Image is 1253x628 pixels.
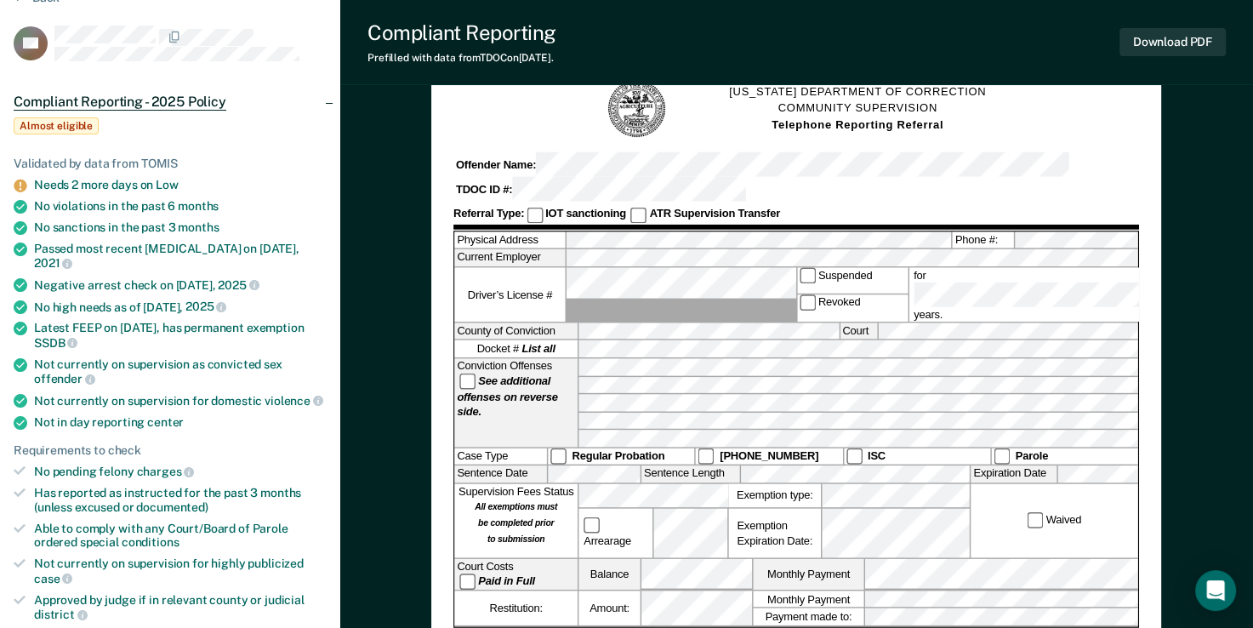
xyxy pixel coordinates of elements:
[650,208,780,220] strong: ATR Supervision Transfer
[1119,28,1226,56] button: Download PDF
[729,483,821,506] label: Exemption type:
[840,323,877,340] label: Court
[527,207,543,223] input: IOT sanctioning
[455,448,547,465] div: Case Type
[34,372,95,385] span: offender
[545,208,626,220] strong: IOT sanctioning
[178,199,219,213] span: months
[868,449,886,461] strong: ISC
[453,208,524,220] strong: Referral Type:
[218,278,259,292] span: 2025
[34,557,327,585] div: Not currently on supervision for highly publicized
[455,249,566,266] label: Current Employer
[137,465,195,478] span: charges
[34,178,327,192] div: Needs 2 more days on Low
[34,393,327,408] div: Not currently on supervision for domestic
[367,52,556,64] div: Prefilled with data from TDOC on [DATE] .
[475,501,557,545] strong: All exemptions must be completed prior to submission
[34,277,327,293] div: Negative arrest check on [DATE],
[122,535,179,549] span: conditions
[797,295,908,322] label: Revoked
[754,559,864,590] label: Monthly Payment
[729,84,986,134] h1: [US_STATE] DEPARTMENT OF CORRECTION COMMUNITY SUPERVISION
[1016,449,1048,461] strong: Parole
[460,374,476,390] input: See additional offenses on reverse side.
[914,283,1148,307] input: for years.
[800,295,816,311] input: Revoked
[1028,512,1044,528] input: Waived
[147,415,184,429] span: center
[455,465,547,482] label: Sentence Date
[34,572,72,585] span: case
[34,300,327,315] div: No high needs as of [DATE],
[185,300,226,313] span: 2025
[800,267,816,283] input: Suspended
[34,199,327,214] div: No violations in the past 6
[34,256,72,270] span: 2021
[971,465,1057,482] label: Expiration Date
[720,449,819,461] strong: [PHONE_NUMBER]
[582,517,651,548] label: Arrearage
[729,508,821,557] div: Exemption Expiration Date:
[698,448,715,465] input: [PHONE_NUMBER]
[1195,570,1236,611] div: Open Intercom Messenger
[34,522,327,551] div: Able to comply with any Court/Board of Parole ordered special
[953,231,1014,248] label: Phone #:
[34,608,88,621] span: district
[477,342,555,357] span: Docket #
[34,486,327,515] div: Has reported as instructed for the past 3 months (unless excused or
[579,591,641,625] label: Amount:
[34,357,327,386] div: Not currently on supervision as convicted sex
[14,443,327,458] div: Requirements to check
[178,220,219,234] span: months
[1025,512,1084,528] label: Waived
[34,242,327,271] div: Passed most recent [MEDICAL_DATA] on [DATE],
[455,323,578,340] label: County of Conviction
[584,517,600,534] input: Arrearage
[522,343,555,355] strong: List all
[455,231,566,248] label: Physical Address
[34,593,327,622] div: Approved by judge if in relevant county or judicial
[455,267,566,322] label: Driver’s License #
[460,574,476,590] input: Paid in Full
[641,465,740,482] label: Sentence Length
[772,118,943,130] strong: Telephone Reporting Referral
[631,207,647,223] input: ATR Supervision Transfer
[456,183,512,195] strong: TDOC ID #:
[265,394,323,408] span: violence
[458,374,558,418] strong: See additional offenses on reverse side.
[550,448,567,465] input: Regular Probation
[572,449,665,461] strong: Regular Probation
[455,559,578,590] div: Court Costs
[455,359,578,448] div: Conviction Offenses
[455,483,578,557] div: Supervision Fees Status
[14,157,327,171] div: Validated by data from TOMIS
[607,78,668,140] img: TN Seal
[911,267,1149,322] label: for years.
[34,464,327,479] div: No pending felony
[479,574,536,586] strong: Paid in Full
[846,448,863,465] input: ISC
[455,591,578,625] div: Restitution:
[34,321,327,350] div: Latest FEEP on [DATE], has permanent exemption
[754,591,864,608] label: Monthly Payment
[136,500,208,514] span: documented)
[579,559,641,590] label: Balance
[754,608,864,625] label: Payment made to:
[367,20,556,45] div: Compliant Reporting
[34,220,327,235] div: No sanctions in the past 3
[797,267,908,294] label: Suspended
[34,415,327,430] div: Not in day reporting
[14,94,226,111] span: Compliant Reporting - 2025 Policy
[14,117,99,134] span: Almost eligible
[994,448,1010,465] input: Parole
[456,158,536,170] strong: Offender Name:
[34,336,77,350] span: SSDB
